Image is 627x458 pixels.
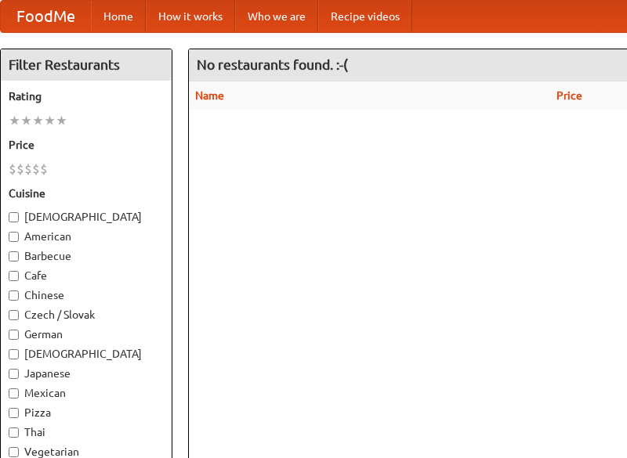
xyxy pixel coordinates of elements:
li: $ [16,160,24,178]
input: Cafe [9,271,19,281]
a: Recipe videos [318,1,412,32]
label: Barbecue [9,248,164,264]
input: Mexican [9,388,19,398]
li: ★ [9,112,20,129]
input: American [9,232,19,242]
input: [DEMOGRAPHIC_DATA] [9,349,19,359]
input: German [9,330,19,340]
label: Japanese [9,366,164,381]
input: [DEMOGRAPHIC_DATA] [9,212,19,222]
li: $ [24,160,32,178]
li: ★ [56,112,67,129]
label: Mexican [9,385,164,401]
li: $ [40,160,48,178]
li: $ [9,160,16,178]
input: Japanese [9,369,19,379]
li: ★ [20,112,32,129]
label: American [9,229,164,244]
label: Pizza [9,405,164,420]
a: Who we are [235,1,318,32]
h5: Rating [9,88,164,104]
input: Thai [9,427,19,438]
a: FoodMe [1,1,91,32]
label: Czech / Slovak [9,307,164,323]
label: Cafe [9,268,164,283]
a: Price [556,89,582,102]
li: ★ [32,112,44,129]
h4: Filter Restaurants [1,49,172,81]
input: Vegetarian [9,447,19,457]
label: Chinese [9,287,164,303]
input: Chinese [9,290,19,301]
label: [DEMOGRAPHIC_DATA] [9,346,164,362]
a: Name [195,89,224,102]
a: Home [91,1,146,32]
input: Pizza [9,408,19,418]
h5: Cuisine [9,186,164,201]
input: Barbecue [9,251,19,261]
input: Czech / Slovak [9,310,19,320]
a: How it works [146,1,235,32]
ng-pluralize: No restaurants found. :-( [197,57,348,72]
label: [DEMOGRAPHIC_DATA] [9,209,164,225]
h5: Price [9,137,164,153]
label: Thai [9,424,164,440]
label: German [9,326,164,342]
li: $ [32,160,40,178]
li: ★ [44,112,56,129]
